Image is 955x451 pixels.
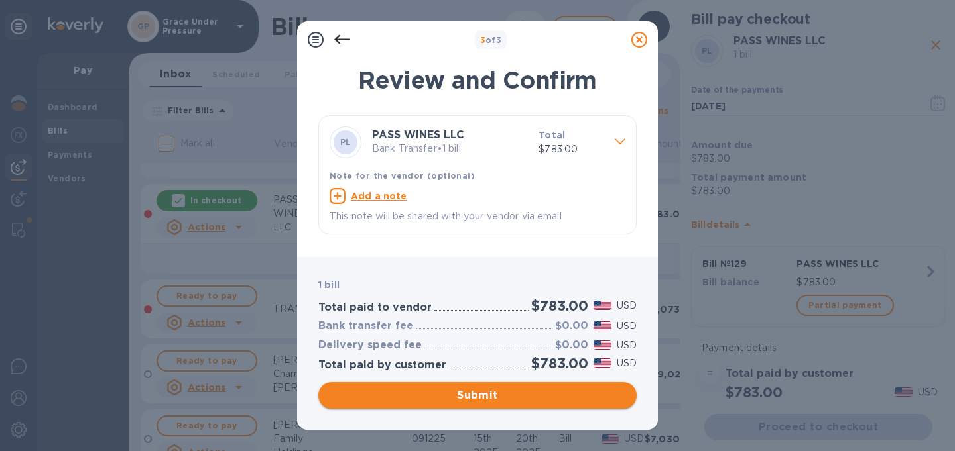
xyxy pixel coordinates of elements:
img: USD [594,321,611,330]
h3: Delivery speed fee [318,339,422,352]
h2: $783.00 [531,297,588,314]
p: USD [617,299,637,313]
h1: Review and Confirm [318,66,637,94]
p: USD [617,356,637,370]
u: Add a note [351,191,407,201]
span: 3 [480,35,485,45]
p: USD [617,338,637,352]
p: USD [617,319,637,333]
h3: Bank transfer fee [318,320,413,332]
button: Submit [318,382,637,409]
span: Submit [329,387,626,403]
b: Note for the vendor (optional) [330,171,475,181]
h3: Total paid to vendor [318,301,432,314]
b: PASS WINES LLC [372,128,464,141]
img: USD [594,340,611,350]
h2: $783.00 [531,355,588,372]
img: USD [594,301,611,310]
h3: $0.00 [555,339,588,352]
p: Bank Transfer • 1 bill [372,142,528,156]
p: This note will be shared with your vendor via email [330,209,625,223]
b: 1 bill [318,279,340,290]
b: PL [340,137,351,147]
h3: $0.00 [555,320,588,332]
b: Total [539,130,565,140]
b: of 3 [480,35,502,45]
p: $783.00 [539,142,604,156]
div: PLPASS WINES LLCBank Transfer•1 billTotal$783.00Note for the vendor (optional)Add a noteThis note... [330,126,625,223]
h3: Total paid by customer [318,359,446,372]
img: USD [594,358,611,368]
